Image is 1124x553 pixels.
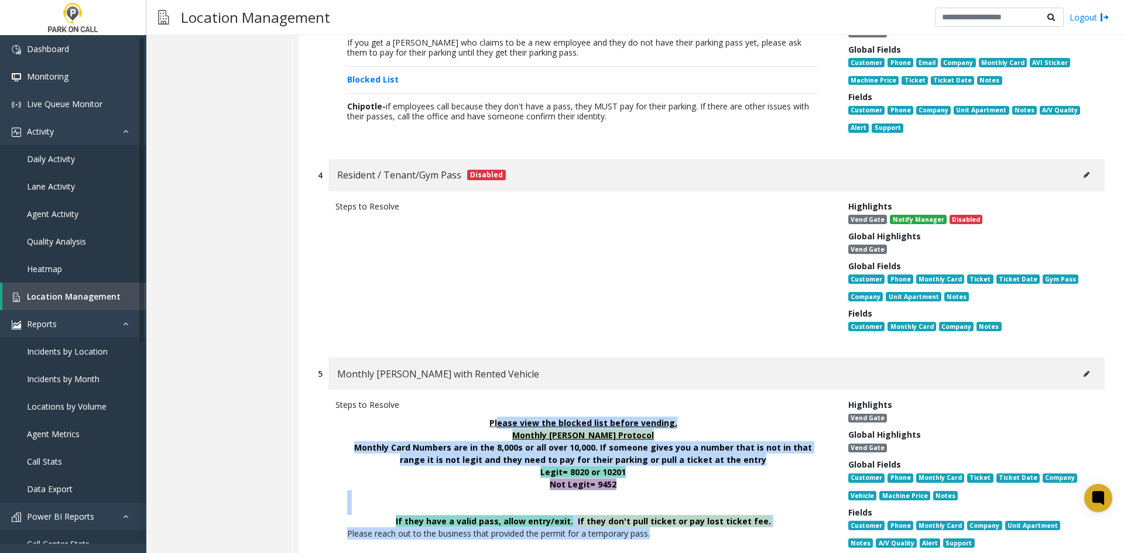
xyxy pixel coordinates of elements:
span: Notes [1012,106,1037,115]
img: 'icon' [12,128,21,137]
div: 4 [318,169,323,181]
h3: Location Management [175,3,336,32]
span: Phone [887,274,913,284]
a: Location Management [2,283,146,310]
span: Call Center Stats [27,538,90,549]
b: Chipotle- [347,101,386,112]
span: Locations by Volume [27,401,107,412]
img: 'icon' [12,100,21,109]
span: Global Fields [848,459,901,470]
span: Phone [887,521,913,530]
span: Alert [920,538,940,548]
span: Monthly Card [887,322,935,331]
font: If they don't pull ticket or pay lost ticket fee. [578,516,771,527]
span: Highlights [848,201,892,212]
span: Monthly Card [916,274,964,284]
span: Activity [27,126,54,137]
span: Machine Price [848,76,899,85]
span: . [571,516,573,527]
span: Unit Apartment [1005,521,1060,530]
span: Notes [976,322,1001,331]
img: 'icon' [12,513,21,522]
span: Customer [848,58,885,67]
span: Phone [887,106,913,115]
span: Customer [848,473,885,483]
span: A/V Quality [876,538,916,548]
span: Agent Metrics [27,428,80,439]
span: Global Fields [848,44,901,55]
span: Company [1043,473,1077,483]
div: Steps to Resolve [335,399,831,411]
span: Company [916,106,951,115]
div: If you get a [PERSON_NAME] who claims to be a new employee and they do not have their parking pas... [347,38,819,58]
span: Not Legit= 9452 [550,479,616,490]
span: Power BI Reports [27,511,94,522]
span: Company [848,292,883,301]
span: AVI Sticker [1030,58,1070,67]
img: 'icon' [12,293,21,302]
span: Fields [848,91,872,102]
span: Company [941,58,975,67]
img: 'icon' [12,45,21,54]
span: Support [872,123,903,133]
span: A/V Quality [1040,106,1080,115]
span: Vehicle [848,491,876,500]
span: Dashboard [27,43,69,54]
span: Customer [848,274,885,284]
span: Phone [887,58,913,67]
span: Alert [848,123,869,133]
span: Highlights [848,399,892,410]
span: Incidents by Month [27,373,100,384]
span: Notify Manager [890,215,946,224]
span: Blocked List [347,74,399,85]
span: Monthly Card [916,473,964,483]
span: Agent Activity [27,208,78,219]
p: Please reach out to the business that provided the permit for a temporary pass. [347,527,819,540]
span: Vend Gate [848,215,887,224]
span: Vend Gate [848,245,887,254]
span: Please view the blocked list before vending. [489,417,677,428]
span: Global Fields [848,260,901,272]
span: Unit Apartment [886,292,941,301]
span: Location Management [27,291,121,302]
span: Unit Apartment [954,106,1009,115]
span: Company [939,322,974,331]
span: Global Highlights [848,231,921,242]
span: Legit= 8020 or 10201 [540,466,626,478]
span: Email [916,58,938,67]
span: Machine Price [879,491,930,500]
span: Live Queue Monitor [27,98,102,109]
span: Ticket Date [931,76,974,85]
span: Fields [848,308,872,319]
span: Disabled [467,170,506,180]
span: Lane Activity [27,181,75,192]
span: Customer [848,521,885,530]
div: 5 [318,367,323,380]
span: Monthly [PERSON_NAME] with Rented Vehicle [337,366,539,382]
span: Resident / Tenant/Gym Pass [337,167,461,183]
span: Incidents by Location [27,346,108,357]
img: logout [1100,11,1109,23]
span: Monthly Card Numbers are in the 8,000s or all over 10,000. If someone gives you a number that is ... [354,442,812,465]
span: Disabled [950,215,982,224]
span: Ticket Date [996,274,1040,284]
span: Ticket Date [996,473,1040,483]
span: Notes [944,292,969,301]
span: Monthly [PERSON_NAME] Protocol [512,430,654,441]
span: Gym Pass [1043,274,1078,284]
span: Customer [848,322,885,331]
span: Vend Gate [848,444,887,453]
span: Quality Analysis [27,236,86,247]
span: Monthly Card [916,521,964,530]
span: Vend Gate [848,414,887,423]
span: Reports [27,318,57,329]
span: Monitoring [27,71,68,82]
span: Notes [977,76,1002,85]
span: Notes [933,491,958,500]
span: Notes [848,538,873,548]
span: Ticket [902,76,927,85]
span: Call Stats [27,456,62,467]
span: Fields [848,507,872,518]
span: Daily Activity [27,153,75,164]
span: Monthly Card [979,58,1027,67]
